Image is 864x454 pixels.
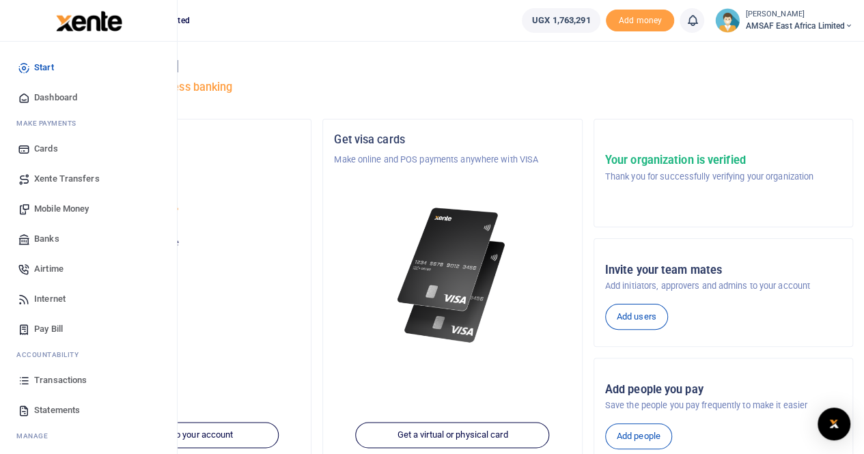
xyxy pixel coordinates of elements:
a: UGX 1,763,291 [522,8,600,33]
a: Transactions [11,365,166,395]
small: [PERSON_NAME] [745,9,853,20]
a: Mobile Money [11,194,166,224]
span: anage [23,431,48,441]
p: Asili Farms Masindi Limited [64,153,300,167]
img: profile-user [715,8,740,33]
div: Open Intercom Messenger [818,408,850,440]
a: Dashboard [11,83,166,113]
span: Xente Transfers [34,172,100,186]
span: Internet [34,292,66,306]
h5: Organization [64,133,300,147]
h5: UGX 1,763,291 [64,253,300,267]
a: Add funds to your account [85,423,279,449]
span: Statements [34,403,80,417]
a: Get a virtual or physical card [356,423,550,449]
span: Cards [34,142,58,156]
a: Cards [11,134,166,164]
a: logo-small logo-large logo-large [55,15,122,25]
a: Internet [11,284,166,314]
a: profile-user [PERSON_NAME] AMSAF East Africa Limited [715,8,853,33]
p: Add initiators, approvers and admins to your account [605,279,841,293]
p: Save the people you pay frequently to make it easier [605,399,841,412]
a: Add people [605,423,672,449]
span: Mobile Money [34,202,89,216]
p: Your current account balance [64,236,300,250]
h5: Welcome to better business banking [52,81,853,94]
li: M [11,113,166,134]
a: Statements [11,395,166,425]
span: Airtime [34,262,64,276]
p: Make online and POS payments anywhere with VISA [334,153,570,167]
p: AMSAF East Africa Limited [64,206,300,220]
img: logo-large [56,11,122,31]
span: UGX 1,763,291 [532,14,590,27]
h5: Add people you pay [605,383,841,397]
li: M [11,425,166,446]
h5: Get visa cards [334,133,570,147]
span: ake Payments [23,118,76,128]
span: Start [34,61,54,74]
span: Banks [34,232,59,246]
span: countability [27,350,79,360]
a: Xente Transfers [11,164,166,194]
h4: Hello [PERSON_NAME] [52,59,853,74]
span: Add money [606,10,674,32]
img: xente-_physical_cards.png [393,199,512,352]
p: Thank you for successfully verifying your organization [605,170,813,184]
span: Dashboard [34,91,77,104]
a: Start [11,53,166,83]
span: AMSAF East Africa Limited [745,20,853,32]
li: Ac [11,344,166,365]
h5: Account [64,186,300,199]
h5: Your organization is verified [605,154,813,167]
li: Wallet ballance [516,8,606,33]
span: Pay Bill [34,322,63,336]
a: Add users [605,304,668,330]
li: Toup your wallet [606,10,674,32]
h5: Invite your team mates [605,264,841,277]
a: Banks [11,224,166,254]
a: Pay Bill [11,314,166,344]
span: Transactions [34,373,87,387]
a: Airtime [11,254,166,284]
a: Add money [606,14,674,25]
